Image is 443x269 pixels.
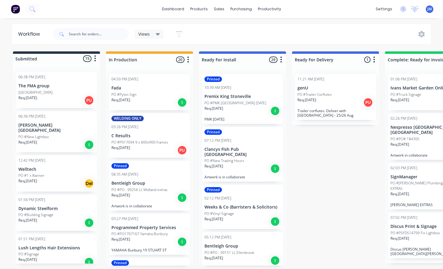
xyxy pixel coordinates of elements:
[111,172,138,177] div: 08:35 AM [DATE]
[111,116,144,121] div: WELDING ONLY
[204,216,223,222] p: Req. [DATE]
[16,155,97,192] div: 12:42 PM [DATE]WelltechPO #1 x BannerReq.[DATE]Del
[390,76,417,82] div: 01:06 PM [DATE]
[18,83,95,89] p: The FMA group
[18,173,44,178] p: PO #1 x Banner
[111,248,188,252] p: YAMAHA Bunbury 19 STUART ST
[111,163,129,169] div: Printed
[297,109,374,118] p: Trailer corflutes. Deliver with [GEOGRAPHIC_DATA] - 25/26 Aug
[18,206,95,211] p: Dynamic Steelform
[390,142,409,147] p: Req. [DATE]
[84,179,94,188] div: Del
[111,193,130,198] p: Req. [DATE]
[390,97,409,103] p: Req. [DATE]
[297,92,332,97] p: PO #Trailer Corflutes
[373,5,395,14] div: settings
[111,231,168,237] p: PO #PO1707167 Yamaha Bunbury
[390,191,409,197] p: Req. [DATE]
[270,106,280,116] div: I
[177,237,187,247] div: I
[18,257,37,262] p: Req. [DATE]
[204,76,222,82] div: Printed
[18,218,37,223] p: Req. [DATE]
[390,215,417,220] div: 07:02 PM [DATE]
[18,178,37,184] p: Req. [DATE]
[111,92,136,97] p: PO #Pylon Sign
[18,167,95,172] p: Welltech
[111,133,188,138] p: C Results
[202,127,283,182] div: Printed07:12 PM [DATE]Clancys Fish Pub [GEOGRAPHIC_DATA]PO #New Trading HoursReq.[DATE]IArtwork i...
[111,145,130,151] p: Req. [DATE]
[204,85,231,90] div: 10:39 AM [DATE]
[255,5,284,14] div: productivity
[111,187,168,193] p: PO #PO - 99256 LL Midland extras
[204,147,281,157] p: Clancys Fish Pub [GEOGRAPHIC_DATA]
[18,140,37,145] p: Req. [DATE]
[18,245,95,251] p: Lush Lengths Hair Extensions
[18,197,45,203] div: 01:56 PM [DATE]
[297,97,316,103] p: Req. [DATE]
[204,175,281,179] p: Artwork is in collaborate
[16,195,97,231] div: 01:56 PM [DATE]Dynamic SteelformPO #Building SignageReq.[DATE]I
[111,181,188,186] p: Bentleigh Group
[204,129,222,135] div: Printed
[204,164,223,169] p: Req. [DATE]
[204,211,234,216] p: PO #Vinyl Signage
[111,260,129,266] div: Printed
[204,196,231,201] div: 02:12 PM [DATE]
[18,123,95,133] p: [PERSON_NAME] [GEOGRAPHIC_DATA]
[427,6,432,12] span: JM
[18,90,53,95] p: [GEOGRAPHIC_DATA]
[109,214,190,255] div: 03:27 PM [DATE]Programmed Property ServicesPO #PO1707167 Yamaha BunburyReq.[DATE]IYAMAHA Bunbury ...
[111,97,130,103] p: Req. [DATE]
[390,92,421,97] p: PO #Truck Signage
[177,98,187,107] div: I
[227,5,255,14] div: purchasing
[18,114,45,119] div: 06:36 PM [DATE]
[177,193,187,203] div: I
[16,111,97,152] div: 06:36 PM [DATE][PERSON_NAME] [GEOGRAPHIC_DATA]PO #New LightboxReq.[DATE]I
[18,251,39,257] p: PO #Signage
[18,212,53,218] p: PO #Building Signage
[18,31,43,38] div: Workflow
[159,5,187,14] a: dashboard
[18,74,45,80] div: 06:38 PM [DATE]
[204,187,222,193] div: Printed
[18,95,37,101] p: Req. [DATE]
[111,140,168,145] p: PO #P017094 9 x 600x900 frames
[390,236,409,241] p: Req. [DATE]
[111,124,138,130] div: 03:26 PM [DATE]
[270,164,280,173] div: I
[204,205,281,210] p: Weeks & Co (Barristers & Solicitors)
[202,185,283,229] div: Printed02:12 PM [DATE]Weeks & Co (Barristers & Solicitors)PO #Vinyl SignageReq.[DATE]I
[204,138,231,143] div: 07:12 PM [DATE]
[204,106,223,111] p: Req. [DATE]
[270,217,280,226] div: I
[177,145,187,155] div: PU
[204,158,244,164] p: PO #New Trading Hours
[297,86,374,91] p: genU
[111,204,188,208] p: Artwork is in collaborate
[390,165,417,171] div: 02:03 PM [DATE]
[84,140,94,150] div: I
[204,94,281,99] p: Premix King Stoneville
[109,74,190,110] div: 04:50 PM [DATE]FadaPO #Pylon SignReq.[DATE]I
[111,76,138,82] div: 04:50 PM [DATE]
[204,100,266,106] p: PO #PMK [GEOGRAPHIC_DATA] [DATE]
[69,28,129,40] input: Search for orders...
[109,113,190,158] div: WELDING ONLY03:26 PM [DATE]C ResultsPO #P017094 9 x 600x900 framesReq.[DATE]PU
[202,232,283,268] div: 05:12 PM [DATE]Bentleigh GroupPO #PO - 99151 LL EllenbrookReq.[DATE]I
[84,257,94,267] div: I
[390,136,419,142] p: PO #PO# 184305
[18,134,49,140] p: PO #New Lightbox
[204,117,281,122] p: PMK [DATE]
[111,86,188,91] p: Fada
[18,236,45,242] div: 01:51 PM [DATE]
[138,31,150,37] span: Views
[11,5,20,14] img: Factory
[204,244,281,249] p: Bentleigh Group
[390,116,417,121] div: 02:26 PM [DATE]
[204,235,231,240] div: 05:12 PM [DATE]
[109,161,190,211] div: Printed08:35 AM [DATE]Bentleigh GroupPO #PO - 99256 LL Midland extrasReq.[DATE]IArtwork is in col...
[111,237,130,242] p: Req. [DATE]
